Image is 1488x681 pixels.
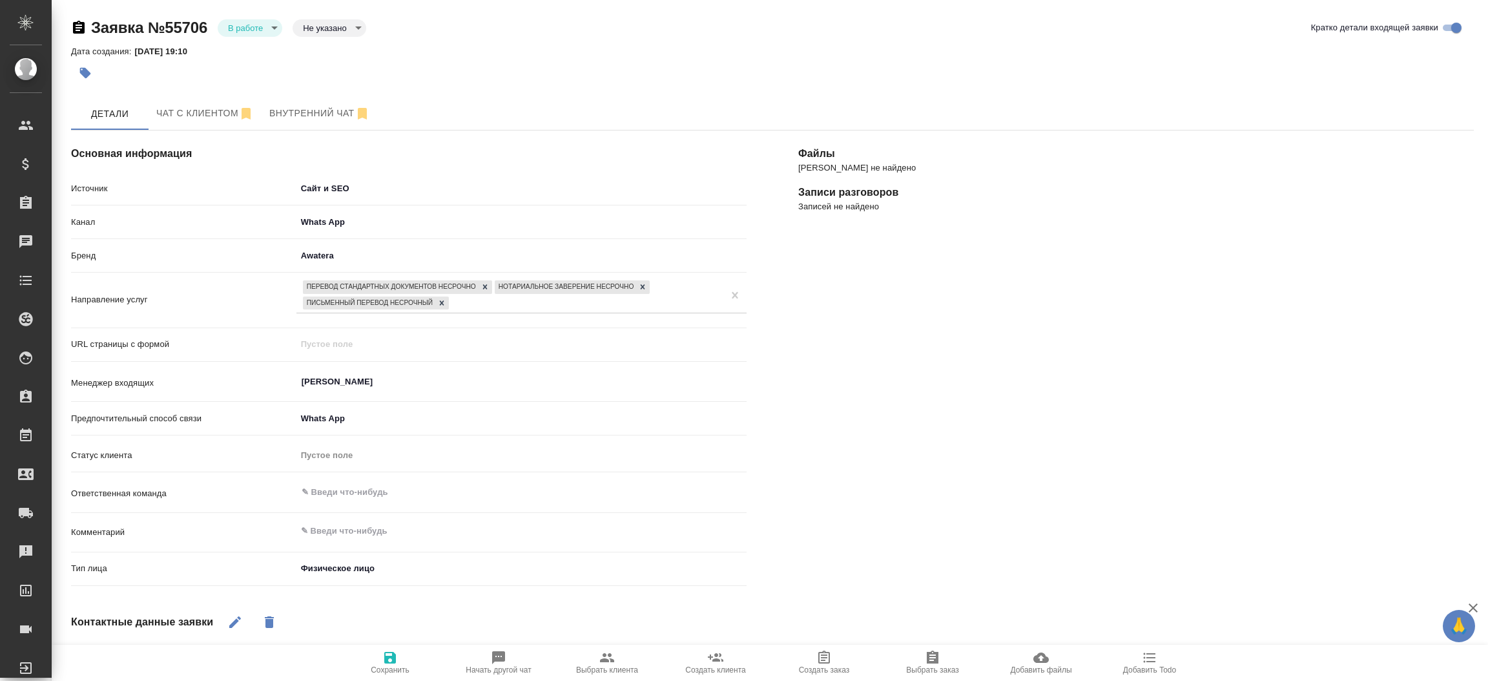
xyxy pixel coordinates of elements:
p: Тип лица [71,562,296,575]
button: Добавить файлы [987,645,1095,681]
p: [DATE] 19:10 [134,47,197,56]
span: Выбрать клиента [576,665,638,675]
h4: Основная информация [71,146,747,162]
p: URL страницы с формой [71,338,296,351]
div: В работе [293,19,366,37]
button: Не указано [299,23,350,34]
button: Выбрать клиента [553,645,661,681]
button: Удалить [254,607,285,638]
button: 79857787774 (Эдуард) - (undefined) [149,98,262,130]
div: Пустое поле [301,449,731,462]
svg: Отписаться [355,106,370,121]
button: Выбрать заказ [878,645,987,681]
span: Кратко детали входящей заявки [1311,21,1438,34]
span: Внутренний чат [269,105,370,121]
p: Комментарий [71,526,296,539]
a: Заявка №55706 [91,19,207,36]
h4: Файлы [798,146,1474,162]
p: Предпочтительный способ связи [71,412,296,425]
div: Whats App [296,211,747,233]
button: Редактировать [220,607,251,638]
p: Записей не найдено [798,200,1474,213]
p: Бренд [71,249,296,262]
svg: Отписаться [238,106,254,121]
div: Перевод стандартных документов несрочно [303,280,478,294]
button: Добавить Todo [1095,645,1204,681]
p: Направление услуг [71,293,296,306]
div: Письменный перевод несрочный [303,297,435,310]
button: Добавить тэг [71,59,99,87]
p: Канал [71,216,296,229]
span: Добавить файлы [1010,665,1071,675]
span: Создать заказ [799,665,850,675]
p: Источник [71,182,296,195]
p: Ответственная команда [71,487,296,500]
button: Сохранить [336,645,444,681]
span: Добавить Todo [1123,665,1176,675]
button: Создать клиента [661,645,770,681]
p: Менеджер входящих [71,377,296,390]
span: Начать другой чат [466,665,531,675]
span: Сохранить [371,665,409,675]
div: Сайт и SEO [296,178,747,200]
div: В работе [218,19,282,37]
div: Физическое лицо [296,558,597,580]
button: Open [739,491,742,494]
p: [PERSON_NAME] не найдено [798,162,1474,174]
button: Скопировать ссылку [71,20,87,36]
div: Пустое поле [296,445,747,466]
div: Whats App [296,408,747,430]
button: В работе [224,23,267,34]
button: Создать заказ [770,645,878,681]
span: Создать клиента [685,665,745,675]
h4: Контактные данные заявки [71,614,213,630]
input: ✎ Введи что-нибудь [300,485,699,500]
span: 🙏 [1448,613,1470,640]
div: Awatera [296,245,747,267]
span: Детали [79,106,141,122]
p: Статус клиента [71,449,296,462]
button: Начать другой чат [444,645,553,681]
input: Пустое поле [296,335,747,353]
button: Open [739,381,742,383]
button: 🙏 [1443,610,1475,642]
h4: Записи разговоров [798,185,1474,200]
p: Дата создания: [71,47,134,56]
div: Нотариальное заверение несрочно [495,280,636,294]
span: Выбрать заказ [906,665,958,675]
span: Чат с клиентом [156,105,254,121]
